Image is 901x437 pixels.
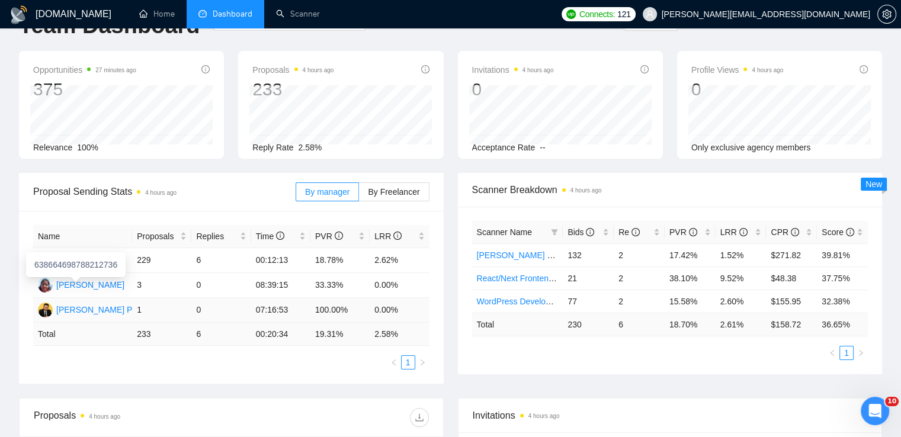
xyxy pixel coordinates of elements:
td: 07:16:53 [251,298,310,323]
time: 4 hours ago [570,187,602,194]
span: Acceptance Rate [472,143,536,152]
span: left [829,349,836,356]
span: setting [878,9,896,19]
span: info-circle [586,228,594,236]
span: Proposals [137,230,178,243]
span: Bids [567,227,594,237]
button: left [387,355,401,369]
span: user [646,10,654,18]
td: 39.81% [817,243,868,266]
a: React/Next Frontend Dev [477,274,570,283]
th: Replies [191,225,251,248]
span: Score [822,227,854,237]
td: $155.95 [766,290,817,313]
td: 3 [132,273,191,298]
div: 375 [33,78,136,101]
td: 18.70 % [665,313,716,336]
td: 0 [191,298,251,323]
td: 21 [563,266,614,290]
span: filter [549,223,560,241]
iframe: Intercom live chat [861,397,889,425]
span: Only exclusive agency members [691,143,811,152]
button: download [410,408,429,427]
td: 2.62% [370,248,429,273]
li: Next Page [854,346,868,360]
span: Relevance [33,143,72,152]
span: right [857,349,864,356]
div: 0 [472,78,554,101]
td: 15.58% [665,290,716,313]
td: 18.78% [310,248,370,273]
td: 2.58 % [370,323,429,346]
span: info-circle [846,228,854,236]
td: 1.52% [716,243,767,266]
td: $48.38 [766,266,817,290]
button: left [825,346,839,360]
a: 1 [402,356,415,369]
span: info-circle [689,228,697,236]
td: 2 [614,243,665,266]
button: right [415,355,429,369]
span: Time [256,232,284,241]
span: 100% [77,143,98,152]
td: 9.52% [716,266,767,290]
span: info-circle [335,232,343,240]
li: 1 [839,346,854,360]
th: Name [33,225,132,248]
td: 37.75% [817,266,868,290]
div: 0 [691,78,784,101]
td: 6 [191,323,251,346]
span: Scanner Breakdown [472,182,868,197]
button: setting [877,5,896,24]
span: Profile Views [691,63,784,77]
time: 4 hours ago [145,189,177,196]
span: Dashboard [213,9,252,19]
span: info-circle [640,65,649,73]
span: info-circle [393,232,402,240]
td: 77 [563,290,614,313]
span: download [411,413,428,422]
td: 2.60% [716,290,767,313]
td: Total [472,313,563,336]
a: homeHome [139,9,175,19]
td: 0.00% [370,298,429,323]
td: 100.00% [310,298,370,323]
a: WordPress Development [477,297,569,306]
time: 27 minutes ago [95,67,136,73]
span: Invitations [473,408,868,423]
td: 6 [191,248,251,273]
a: setting [877,9,896,19]
td: 00:20:34 [251,323,310,346]
time: 4 hours ago [89,413,120,420]
td: 2 [614,290,665,313]
img: upwork-logo.png [566,9,576,19]
a: [PERSON_NAME] Development [477,250,597,260]
span: Opportunities [33,63,136,77]
td: 36.65 % [817,313,868,336]
span: Replies [196,230,237,243]
time: 4 hours ago [303,67,334,73]
span: Scanner Name [477,227,532,237]
span: By Freelancer [368,187,419,197]
span: LRR [374,232,402,241]
img: PP [38,303,53,317]
span: Re [618,227,640,237]
time: 4 hours ago [522,67,554,73]
img: logo [9,5,28,24]
span: PVR [669,227,697,237]
span: info-circle [201,65,210,73]
div: 233 [252,78,334,101]
td: 132 [563,243,614,266]
span: Reply Rate [252,143,293,152]
time: 4 hours ago [528,413,560,419]
li: 1 [401,355,415,369]
span: info-circle [791,228,799,236]
span: 2.58% [299,143,322,152]
div: 638664698788212736 [26,252,126,277]
span: New [865,179,882,189]
div: Proposals [34,408,231,427]
td: 08:39:15 [251,273,310,298]
span: Connects: [579,8,615,21]
li: Previous Page [825,346,839,360]
span: -- [540,143,545,152]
